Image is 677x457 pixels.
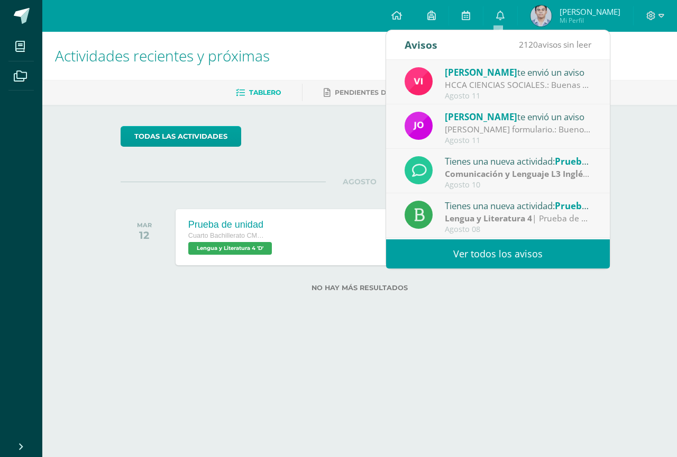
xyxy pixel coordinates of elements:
span: [PERSON_NAME] [560,6,620,17]
div: MAR [137,221,152,229]
span: Pendientes de entrega [335,88,425,96]
div: Tienes una nueva actividad: [445,154,592,168]
div: Agosto 08 [445,225,592,234]
img: bd6d0aa147d20350c4821b7c643124fa.png [405,67,433,95]
div: Agosto 11 [445,92,592,101]
div: te envió un aviso [445,110,592,123]
a: Tablero [236,84,281,101]
div: Agosto 11 [445,136,592,145]
div: Avisos [405,30,437,59]
div: Prueba de unidad [188,219,275,230]
span: Mi Perfil [560,16,620,25]
div: | Prueba de Logro [445,168,592,180]
div: te envió un aviso [445,65,592,79]
span: Cuarto Bachillerato CMP Bachillerato en CCLL con Orientación en Computación [188,232,268,239]
div: | Prueba de Logro [445,212,592,225]
img: c91b06815f95a291c203c8145eecbbcc.png [530,5,552,26]
div: HCCA CIENCIAS SOCIALES.: Buenas tardes a todos, un gusto saludarles. Por este medio envió la HCCA... [445,79,592,91]
span: avisos sin leer [519,39,591,50]
strong: Comunicación y Lenguaje L3 Inglés [445,168,589,180]
div: Agosto 10 [445,181,592,190]
span: Actividades recientes y próximas [55,46,270,66]
div: Tienes una nueva actividad: [445,199,592,212]
span: Lengua y Literatura 4 'D' [188,242,272,255]
a: Pendientes de entrega [324,84,425,101]
span: 2120 [519,39,538,50]
span: AGOSTO [326,177,394,186]
img: 6614adf7432e56e5c9e182f11abb21f1.png [405,112,433,140]
div: Llenar formulario.: Buenos días jóvenes les comparto el siguiente link para que puedan llenar el ... [445,123,592,136]
span: Tablero [249,88,281,96]
a: todas las Actividades [121,126,241,147]
span: [PERSON_NAME] [445,111,517,123]
span: [PERSON_NAME] [445,66,517,78]
a: Ver todos los avisos [386,239,610,268]
span: Prueba Objetiva Unidad 3 [555,155,669,167]
div: 12 [137,229,152,241]
label: No hay más resultados [121,284,599,292]
span: Prueba de unidad [555,200,634,212]
strong: Lengua y Literatura 4 [445,212,532,224]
